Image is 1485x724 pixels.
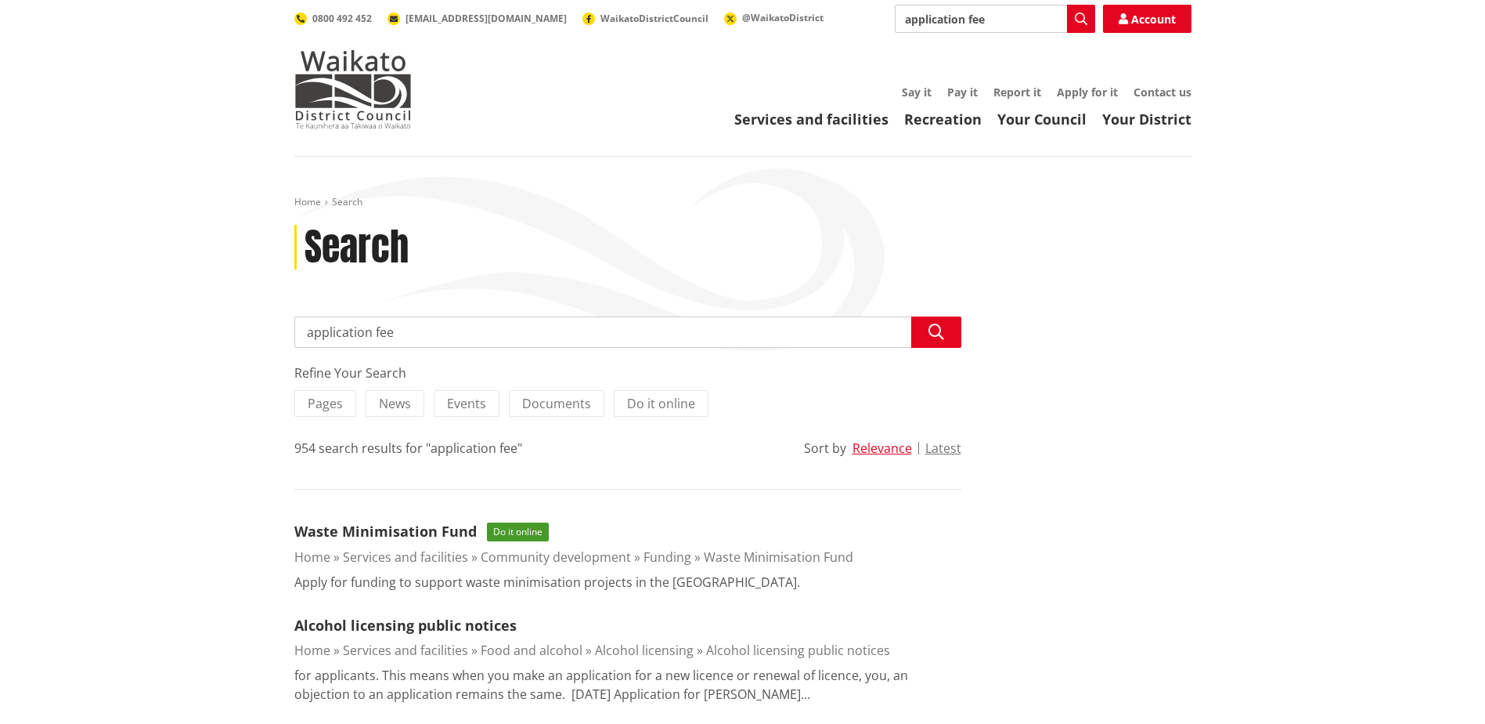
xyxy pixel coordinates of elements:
input: Search input [294,317,961,348]
a: Recreation [904,110,982,129]
p: for applicants. This means when you make an application for a new licence or renewal of licence, ... [294,666,961,704]
span: Events [447,395,486,412]
span: Do it online [487,523,549,541]
a: Home [294,548,330,566]
a: Alcohol licensing public notices [706,642,890,659]
span: 0800 492 452 [312,12,372,25]
a: Home [294,642,330,659]
span: Documents [522,395,591,412]
a: WaikatoDistrictCouncil [582,12,708,25]
a: 0800 492 452 [294,12,372,25]
button: Relevance [852,441,912,455]
div: 954 search results for "application fee" [294,439,522,458]
a: @WaikatoDistrict [724,11,824,24]
a: Services and facilities [343,548,468,566]
a: Food and alcohol [481,642,582,659]
a: Account [1103,5,1191,33]
div: Refine Your Search [294,364,961,382]
nav: breadcrumb [294,196,1191,209]
span: Search [332,195,362,208]
a: Pay it [947,85,978,100]
a: Report it [993,85,1041,100]
a: Home [294,195,321,208]
span: @WaikatoDistrict [742,11,824,24]
a: Your District [1102,110,1191,129]
a: Your Council [997,110,1087,129]
h1: Search [305,225,409,270]
a: Services and facilities [343,642,468,659]
button: Latest [925,441,961,455]
a: Waste Minimisation Fund [294,522,477,541]
a: Contact us [1134,85,1191,100]
a: Services and facilities [734,110,888,129]
div: Sort by [804,439,846,458]
span: Pages [308,395,343,412]
span: News [379,395,411,412]
a: Say it [902,85,932,100]
span: [EMAIL_ADDRESS][DOMAIN_NAME] [405,12,567,25]
img: Waikato District Council - Te Kaunihera aa Takiwaa o Waikato [294,50,412,129]
a: Apply for it [1057,85,1118,100]
a: Alcohol licensing [595,642,694,659]
span: Do it online [627,395,695,412]
a: Funding [643,548,691,566]
a: [EMAIL_ADDRESS][DOMAIN_NAME] [387,12,567,25]
a: Community development [481,548,631,566]
input: Search input [895,5,1095,33]
p: Apply for funding to support waste minimisation projects in the [GEOGRAPHIC_DATA]. [294,573,800,592]
a: Alcohol licensing public notices [294,616,517,635]
span: WaikatoDistrictCouncil [600,12,708,25]
a: Waste Minimisation Fund [704,548,853,566]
